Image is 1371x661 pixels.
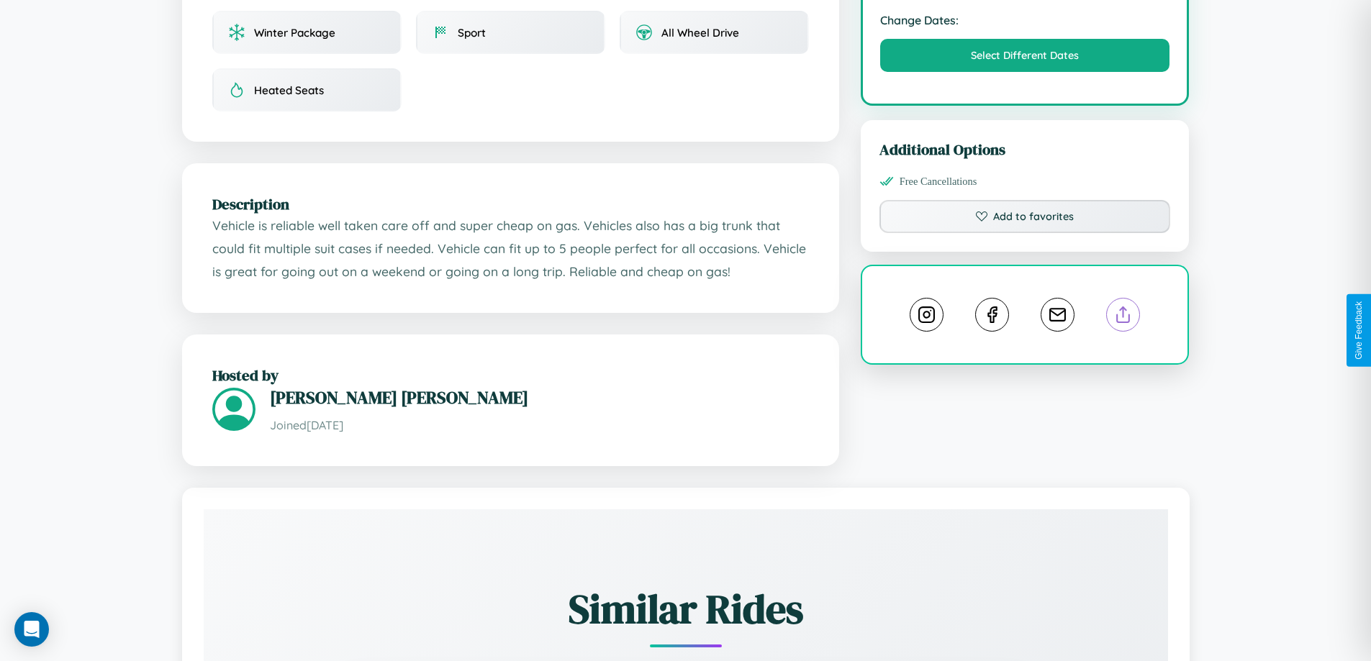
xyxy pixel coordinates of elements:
[900,175,977,188] span: Free Cancellations
[661,26,739,40] span: All Wheel Drive
[270,386,809,409] h3: [PERSON_NAME] [PERSON_NAME]
[254,581,1118,637] h2: Similar Rides
[212,214,809,283] p: Vehicle is reliable well taken care off and super cheap on gas. Vehicles also has a big trunk tha...
[880,13,1170,27] strong: Change Dates:
[1354,301,1364,360] div: Give Feedback
[212,193,809,214] h2: Description
[254,83,324,97] span: Heated Seats
[880,39,1170,72] button: Select Different Dates
[14,612,49,647] div: Open Intercom Messenger
[254,26,335,40] span: Winter Package
[270,415,809,436] p: Joined [DATE]
[879,139,1171,160] h3: Additional Options
[458,26,486,40] span: Sport
[879,200,1171,233] button: Add to favorites
[212,365,809,386] h2: Hosted by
